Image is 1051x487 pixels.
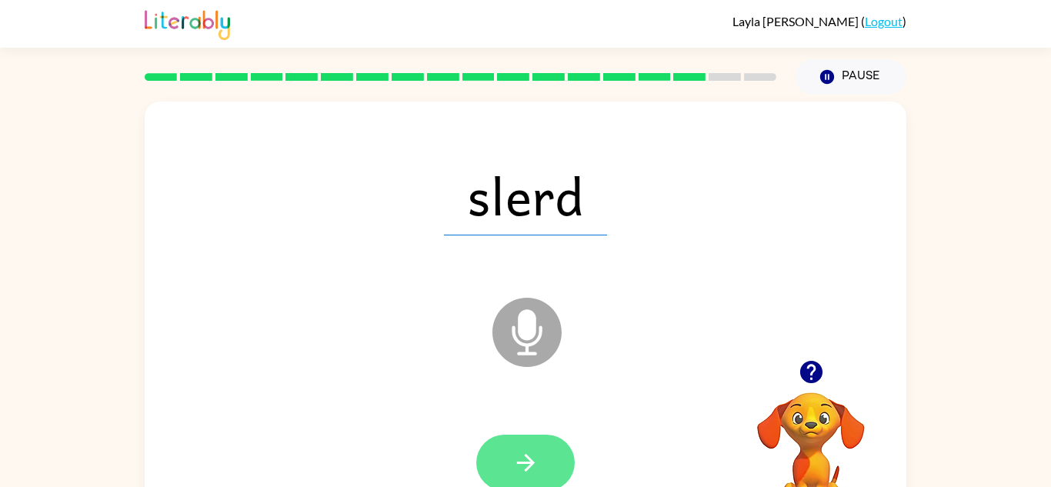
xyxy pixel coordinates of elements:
div: ( ) [732,14,906,28]
span: Layla [PERSON_NAME] [732,14,861,28]
img: Literably [145,6,230,40]
button: Pause [795,59,906,95]
span: slerd [444,155,607,235]
a: Logout [865,14,903,28]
